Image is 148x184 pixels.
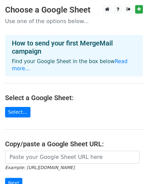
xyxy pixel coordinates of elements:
[5,165,75,170] small: Example: [URL][DOMAIN_NAME]
[12,58,128,72] a: Read more...
[5,151,140,164] input: Paste your Google Sheet URL here
[5,94,143,102] h4: Select a Google Sheet:
[5,107,30,117] a: Select...
[5,18,143,25] p: Use one of the options below...
[12,39,136,55] h4: How to send your first MergeMail campaign
[12,58,136,72] p: Find your Google Sheet in the box below
[5,5,143,15] h3: Choose a Google Sheet
[5,140,143,148] h4: Copy/paste a Google Sheet URL:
